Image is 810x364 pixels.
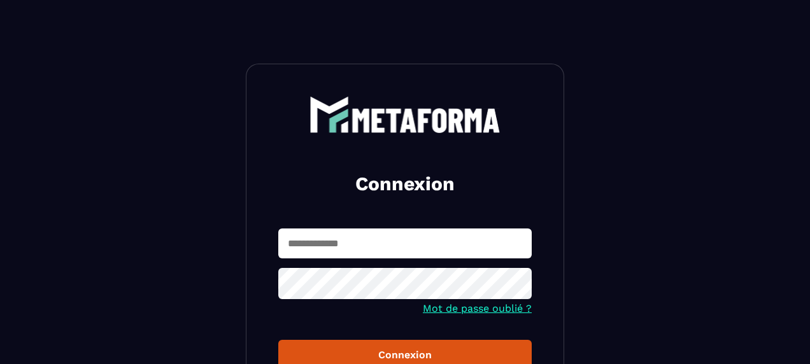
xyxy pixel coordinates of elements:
h2: Connexion [294,171,516,197]
a: logo [278,96,532,133]
a: Mot de passe oublié ? [423,302,532,314]
div: Connexion [288,349,522,361]
img: logo [309,96,501,133]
